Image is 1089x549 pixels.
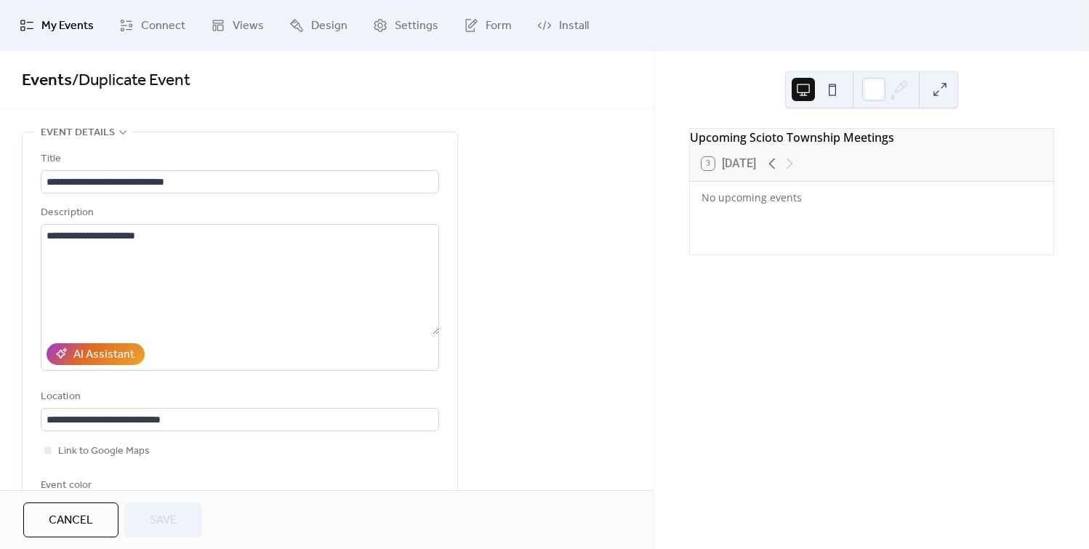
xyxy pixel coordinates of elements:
span: / Duplicate Event [72,65,190,97]
span: Event details [41,124,115,142]
span: Form [486,17,512,35]
span: Design [311,17,347,35]
div: Event color [41,477,157,494]
div: No upcoming events [702,191,1042,204]
button: Cancel [23,502,118,537]
span: Settings [395,17,438,35]
div: AI Assistant [73,346,134,364]
div: Title [41,151,436,168]
a: My Events [9,6,105,45]
span: Cancel [49,512,93,529]
span: Install [559,17,589,35]
span: My Events [41,17,94,35]
div: Description [41,204,436,222]
span: Link to Google Maps [58,443,150,460]
a: Events [22,65,72,97]
a: Design [278,6,358,45]
span: Connect [141,17,185,35]
a: Form [453,6,523,45]
a: Settings [362,6,449,45]
div: Upcoming Scioto Township Meetings [690,129,1053,146]
div: Location [41,388,436,406]
span: Views [233,17,264,35]
button: AI Assistant [47,343,145,365]
a: Views [200,6,275,45]
a: Install [526,6,600,45]
a: Connect [108,6,196,45]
